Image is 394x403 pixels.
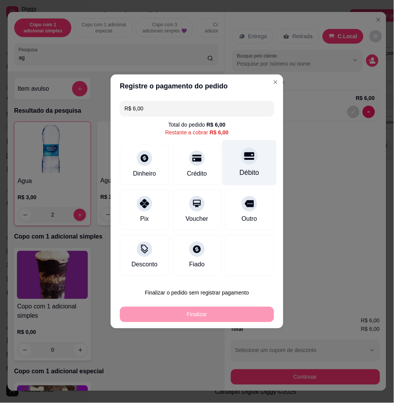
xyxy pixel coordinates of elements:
div: Débito [240,168,259,178]
button: Close [269,76,282,88]
div: R$ 6,00 [207,121,226,129]
div: Pix [140,215,149,224]
div: Outro [242,215,257,224]
button: Finalizar o pedido sem registrar pagamento [120,285,274,301]
div: Desconto [131,260,158,269]
header: Registre o pagamento do pedido [111,75,283,98]
div: Dinheiro [133,169,156,178]
div: R$ 6,00 [210,129,229,136]
div: Crédito [187,169,207,178]
div: Voucher [186,215,209,224]
div: Fiado [189,260,205,269]
div: Restante a cobrar [165,129,229,136]
div: Total do pedido [168,121,226,129]
input: Ex.: hambúrguer de cordeiro [125,101,269,116]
